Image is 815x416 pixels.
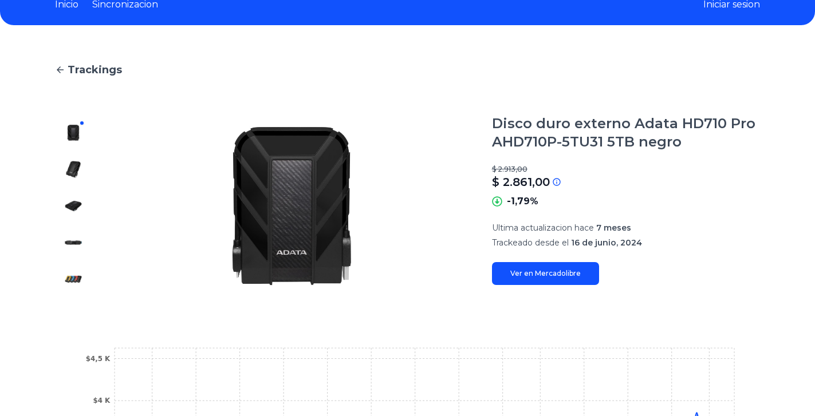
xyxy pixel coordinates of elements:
img: Disco duro externo Adata HD710 Pro AHD710P-5TU31 5TB negro [64,160,82,179]
span: 7 meses [596,223,631,233]
img: Disco duro externo Adata HD710 Pro AHD710P-5TU31 5TB negro [115,114,469,298]
img: Disco duro externo Adata HD710 Pro AHD710P-5TU31 5TB negro [64,124,82,142]
p: $ 2.913,00 [492,165,760,174]
span: Trackeado desde el [492,237,569,248]
span: Ultima actualizacion hace [492,223,594,233]
tspan: $4 K [93,397,111,405]
span: Trackings [68,62,122,78]
h1: Disco duro externo Adata HD710 Pro AHD710P-5TU31 5TB negro [492,114,760,151]
img: Disco duro externo Adata HD710 Pro AHD710P-5TU31 5TB negro [64,270,82,288]
a: Trackings [55,62,760,78]
img: Disco duro externo Adata HD710 Pro AHD710P-5TU31 5TB negro [64,197,82,215]
a: Ver en Mercadolibre [492,262,599,285]
p: $ 2.861,00 [492,174,550,190]
tspan: $4,5 K [86,355,111,363]
p: -1,79% [507,195,538,208]
img: Disco duro externo Adata HD710 Pro AHD710P-5TU31 5TB negro [64,233,82,252]
span: 16 de junio, 2024 [571,237,642,248]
